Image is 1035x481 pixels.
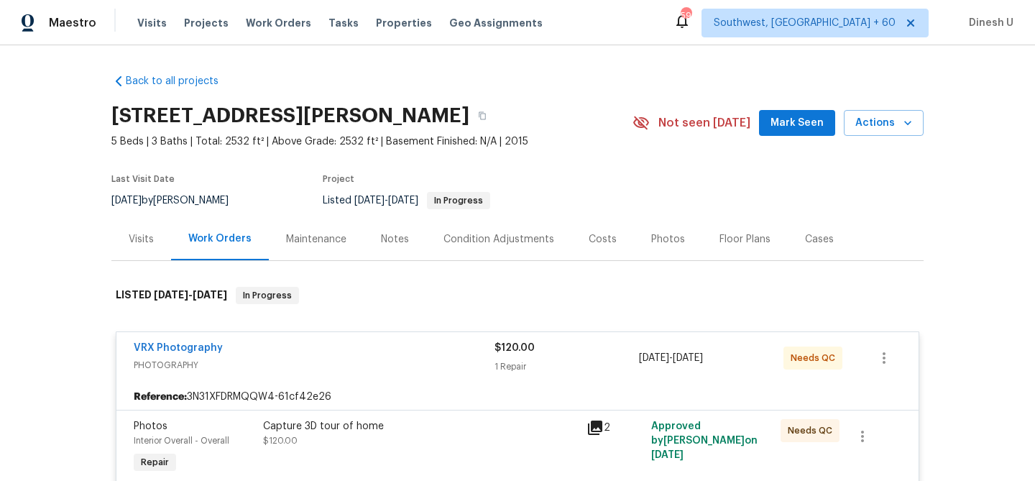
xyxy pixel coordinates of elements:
div: Photos [651,232,685,247]
div: LISTED [DATE]-[DATE]In Progress [111,272,924,319]
span: Needs QC [788,423,838,438]
button: Copy Address [469,103,495,129]
span: Repair [135,455,175,469]
span: [DATE] [388,196,418,206]
div: Cases [805,232,834,247]
span: [DATE] [193,290,227,300]
span: [DATE] [111,196,142,206]
span: Last Visit Date [111,175,175,183]
span: Photos [134,421,167,431]
span: [DATE] [673,353,703,363]
b: Reference: [134,390,187,404]
div: Work Orders [188,232,252,246]
div: Capture 3D tour of home [263,419,578,434]
span: Tasks [328,18,359,28]
span: Visits [137,16,167,30]
span: [DATE] [154,290,188,300]
span: Geo Assignments [449,16,543,30]
span: Work Orders [246,16,311,30]
button: Mark Seen [759,110,835,137]
span: Interior Overall - Overall [134,436,229,445]
div: Notes [381,232,409,247]
span: $120.00 [263,436,298,445]
h2: [STREET_ADDRESS][PERSON_NAME] [111,109,469,123]
span: Dinesh U [963,16,1013,30]
div: Floor Plans [719,232,770,247]
div: Condition Adjustments [443,232,554,247]
span: Southwest, [GEOGRAPHIC_DATA] + 60 [714,16,896,30]
span: PHOTOGRAPHY [134,358,494,372]
span: [DATE] [354,196,385,206]
span: Maestro [49,16,96,30]
span: - [154,290,227,300]
h6: LISTED [116,287,227,304]
span: Not seen [DATE] [658,116,750,130]
div: Costs [589,232,617,247]
button: Actions [844,110,924,137]
div: by [PERSON_NAME] [111,192,246,209]
span: Projects [184,16,229,30]
span: - [639,351,703,365]
span: In Progress [428,196,489,205]
span: Properties [376,16,432,30]
a: Back to all projects [111,74,249,88]
div: 592 [681,9,691,23]
span: Approved by [PERSON_NAME] on [651,421,758,460]
a: VRX Photography [134,343,223,353]
div: Visits [129,232,154,247]
span: Actions [855,114,912,132]
span: $120.00 [494,343,535,353]
div: 2 [586,419,643,436]
div: 1 Repair [494,359,639,374]
span: Needs QC [791,351,841,365]
span: In Progress [237,288,298,303]
div: 3N31XFDRMQQW4-61cf42e26 [116,384,919,410]
span: Listed [323,196,490,206]
span: Mark Seen [770,114,824,132]
div: Maintenance [286,232,346,247]
span: [DATE] [639,353,669,363]
span: 5 Beds | 3 Baths | Total: 2532 ft² | Above Grade: 2532 ft² | Basement Finished: N/A | 2015 [111,134,632,149]
span: Project [323,175,354,183]
span: [DATE] [651,450,684,460]
span: - [354,196,418,206]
